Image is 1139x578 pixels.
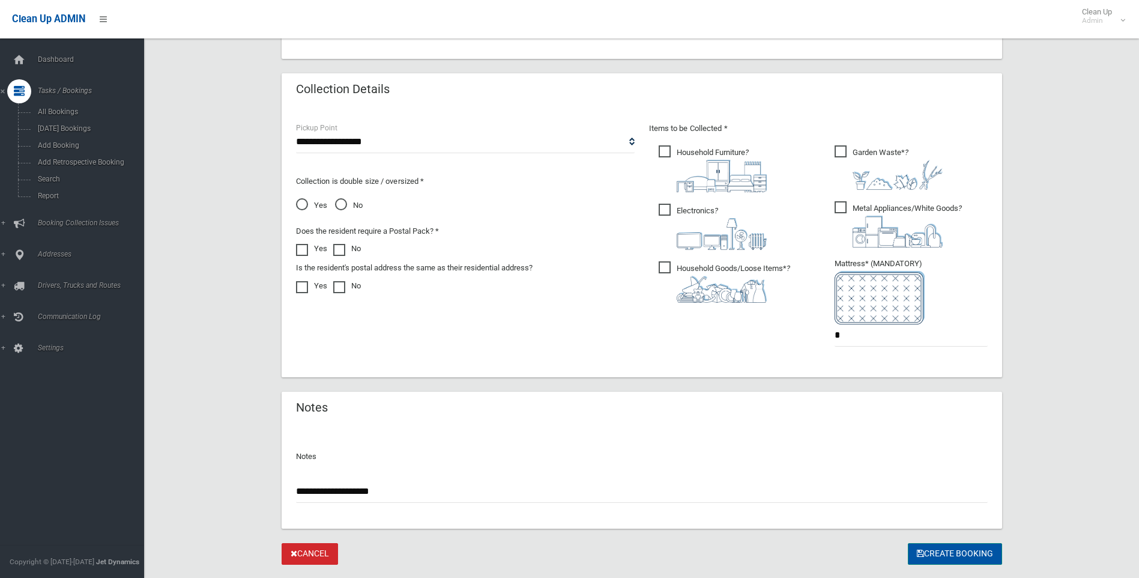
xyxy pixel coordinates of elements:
label: Does the resident require a Postal Pack? * [296,224,439,239]
img: aa9efdbe659d29b613fca23ba79d85cb.png [677,160,767,192]
img: e7408bece873d2c1783593a074e5cb2f.png [835,271,925,324]
span: Settings [34,344,153,352]
span: All Bookings [34,108,143,116]
img: 394712a680b73dbc3d2a6a3a7ffe5a07.png [677,218,767,250]
label: Yes [296,279,327,293]
label: No [333,242,361,256]
span: Addresses [34,250,153,258]
span: Mattress* (MANDATORY) [835,259,988,324]
img: 4fd8a5c772b2c999c83690221e5242e0.png [853,160,943,190]
span: No [335,198,363,213]
i: ? [853,148,943,190]
button: Create Booking [908,543,1002,565]
i: ? [677,206,767,250]
span: Garden Waste* [835,145,943,190]
span: Clean Up ADMIN [12,13,85,25]
label: Is the resident's postal address the same as their residential address? [296,261,533,275]
i: ? [677,148,767,192]
span: Household Furniture [659,145,767,192]
p: Collection is double size / oversized * [296,174,635,189]
span: [DATE] Bookings [34,124,143,133]
span: Electronics [659,204,767,250]
small: Admin [1082,16,1112,25]
i: ? [677,264,790,303]
i: ? [853,204,962,248]
span: Dashboard [34,55,153,64]
label: Yes [296,242,327,256]
header: Notes [282,396,342,419]
p: Notes [296,449,988,464]
span: Copyright © [DATE]-[DATE] [10,558,94,566]
p: Items to be Collected * [649,121,988,136]
span: Communication Log [34,312,153,321]
span: Search [34,175,143,183]
label: No [333,279,361,293]
strong: Jet Dynamics [96,558,139,566]
span: Clean Up [1076,7,1124,25]
a: Cancel [282,543,338,565]
img: b13cc3517677393f34c0a387616ef184.png [677,276,767,303]
span: Metal Appliances/White Goods [835,201,962,248]
span: Drivers, Trucks and Routes [34,281,153,290]
span: Add Retrospective Booking [34,158,143,166]
header: Collection Details [282,78,404,101]
span: Booking Collection Issues [34,219,153,227]
img: 36c1b0289cb1767239cdd3de9e694f19.png [853,216,943,248]
span: Report [34,192,143,200]
span: Add Booking [34,141,143,150]
span: Household Goods/Loose Items* [659,261,790,303]
span: Yes [296,198,327,213]
span: Tasks / Bookings [34,87,153,95]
